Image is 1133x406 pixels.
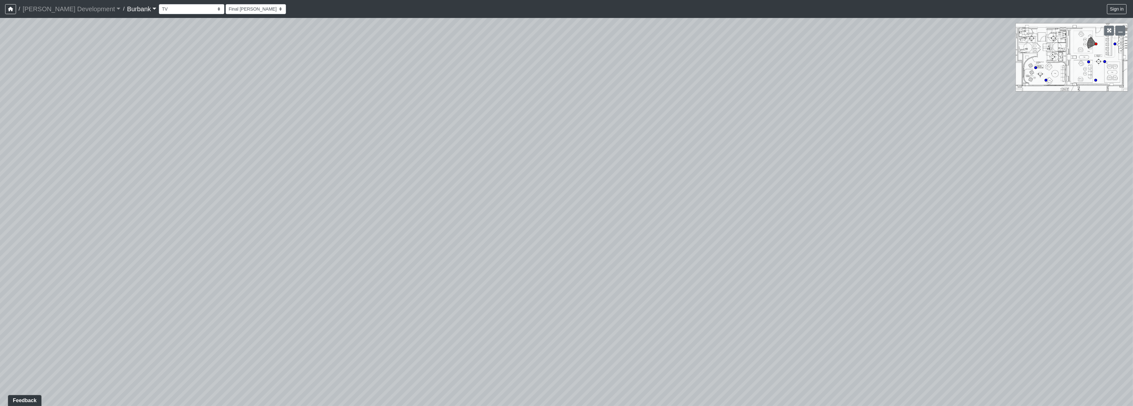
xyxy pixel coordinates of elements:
[16,3,22,15] span: /
[5,393,43,406] iframe: Ybug feedback widget
[120,3,127,15] span: /
[127,3,157,15] a: Burbank
[1107,4,1127,14] button: Sign in
[22,3,120,15] a: [PERSON_NAME] Development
